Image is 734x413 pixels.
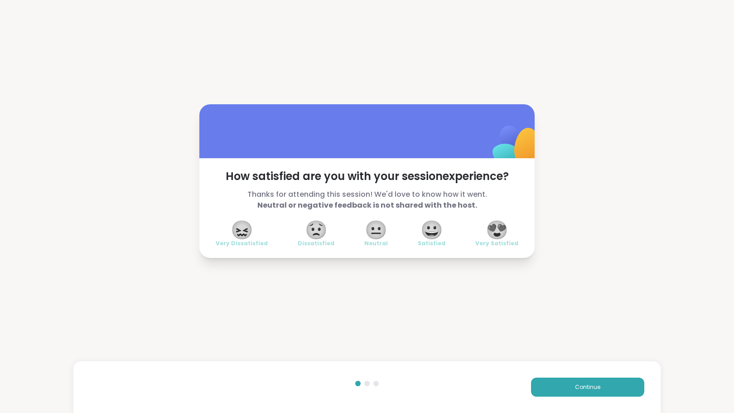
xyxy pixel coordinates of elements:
[531,378,644,397] button: Continue
[475,240,518,247] span: Very Satisfied
[305,222,328,238] span: 😟
[418,240,445,247] span: Satisfied
[216,169,518,184] span: How satisfied are you with your session experience?
[420,222,443,238] span: 😀
[257,200,477,210] b: Neutral or negative feedback is not shared with the host.
[216,240,268,247] span: Very Dissatisfied
[216,189,518,211] span: Thanks for attending this session! We'd love to know how it went.
[471,102,561,192] img: ShareWell Logomark
[486,222,508,238] span: 😍
[575,383,600,391] span: Continue
[365,222,387,238] span: 😐
[231,222,253,238] span: 😖
[298,240,334,247] span: Dissatisfied
[364,240,388,247] span: Neutral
